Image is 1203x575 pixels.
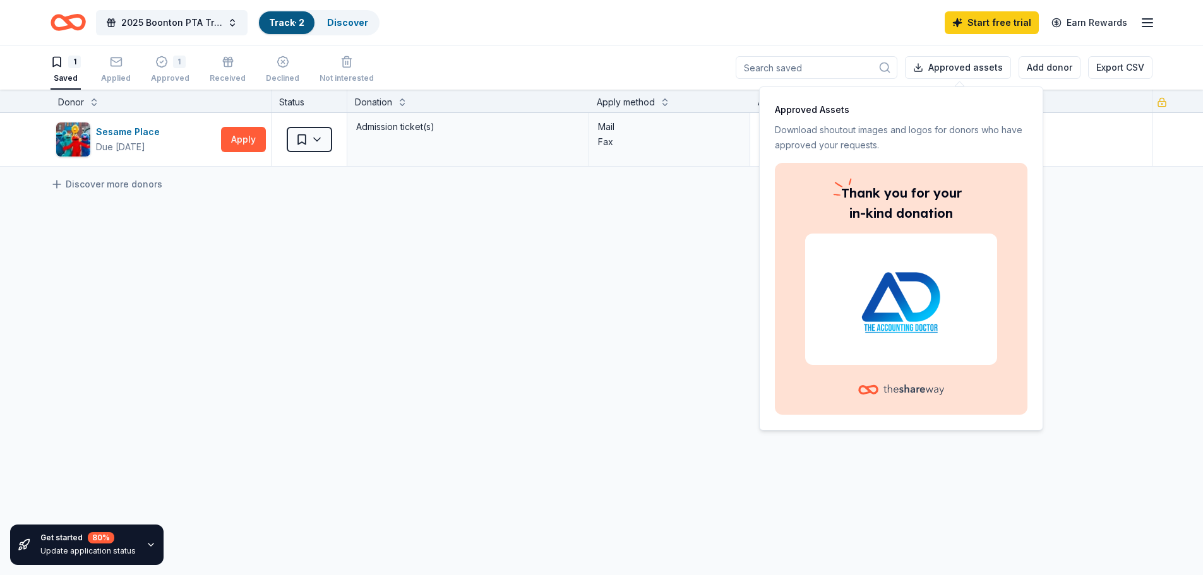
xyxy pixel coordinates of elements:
div: Applied [101,73,131,83]
div: Get started [40,532,136,543]
img: The Accounting Doctor [820,259,982,340]
button: Declined [266,50,299,90]
button: Apply [221,127,266,152]
a: Discover [327,17,368,28]
button: Not interested [320,50,374,90]
img: Image for Sesame Place [56,122,90,157]
div: Due [DATE] [96,139,145,155]
a: Discover more donors [51,177,162,192]
div: Admission ticket(s) [355,118,581,136]
div: Donor [58,95,84,110]
a: Home [51,8,86,37]
a: Track· 2 [269,17,304,28]
span: Thank [841,185,880,201]
p: Approved Assets [775,102,1027,117]
div: Status [272,90,347,112]
div: Sesame Place [96,124,165,139]
button: Approved assets [905,56,1011,79]
a: Earn Rewards [1044,11,1135,34]
button: Track· 2Discover [258,10,380,35]
div: Update application status [40,546,136,556]
button: Applied [101,50,131,90]
div: Approved [151,73,189,83]
span: 2025 Boonton PTA Tricky Tray [121,15,222,30]
div: Assignee [758,95,796,110]
div: 80 % [88,532,114,543]
button: 1Approved [151,50,189,90]
div: Not interested [320,73,374,83]
div: Donation [355,95,392,110]
button: 1Saved [51,50,81,90]
button: Received [210,50,246,90]
button: 2025 Boonton PTA Tricky Tray [96,10,248,35]
div: 1 [68,56,81,68]
div: Apply method [597,95,655,110]
a: Start free trial [945,11,1039,34]
div: Declined [266,73,299,83]
div: Fax [598,134,741,150]
div: Received [210,73,246,83]
div: Saved [51,73,81,83]
button: Add donor [1019,56,1080,79]
button: Export CSV [1088,56,1152,79]
div: Mail [598,119,741,134]
p: you for your in-kind donation [805,183,997,223]
p: Download shoutout images and logos for donors who have approved your requests. [775,122,1027,153]
div: 1 [173,56,186,68]
input: Search saved [736,56,897,79]
button: Image for Sesame PlaceSesame PlaceDue [DATE] [56,122,216,157]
